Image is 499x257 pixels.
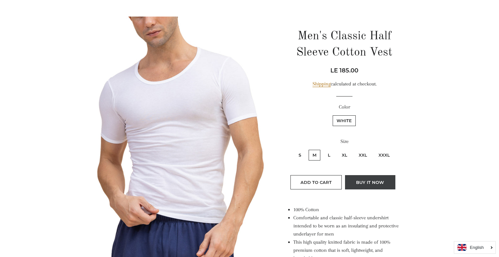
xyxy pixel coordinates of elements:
[470,245,484,250] i: English
[287,103,402,111] label: Color
[287,137,402,146] label: Size
[301,180,332,185] span: Add to Cart
[324,150,334,161] label: L
[330,67,358,74] span: LE 185.00
[293,207,319,212] span: 100% Cotton
[375,150,394,161] label: XXXL
[333,115,356,126] label: White
[287,80,402,88] div: calculated at checkout.
[338,150,351,161] label: XL
[355,150,371,161] label: XXL
[287,28,402,61] h1: Men's Classic Half Sleeve Cotton Vest
[313,81,331,87] a: Shipping
[345,175,395,189] button: Buy it now
[309,150,320,161] label: M
[295,150,305,161] label: S
[457,244,492,251] a: English
[290,175,342,189] button: Add to Cart
[293,215,399,237] span: Comfortable and classic half-sleeve undershirt intended to be worn as an insulating and protectiv...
